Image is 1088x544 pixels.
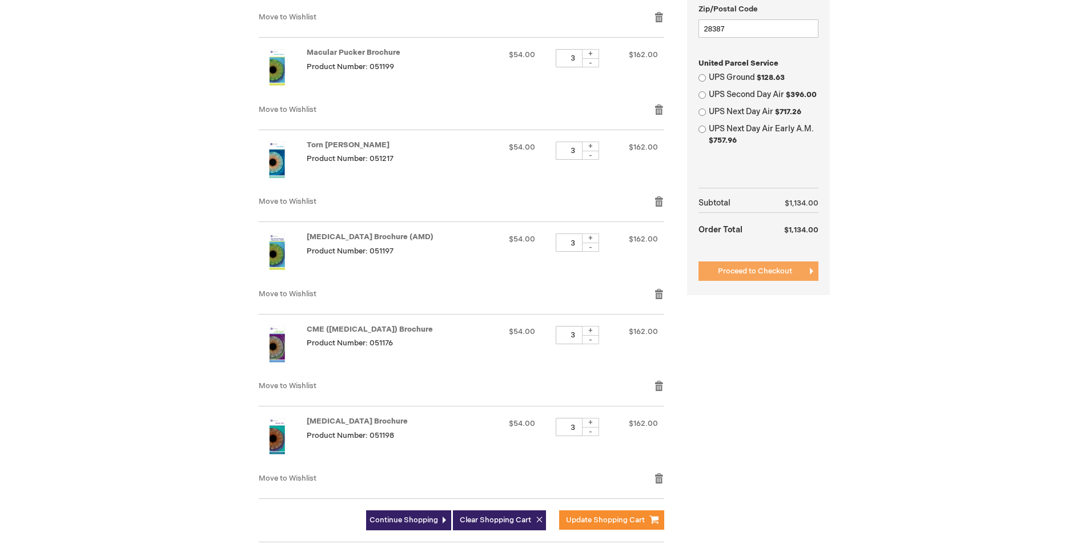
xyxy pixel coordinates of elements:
[566,515,645,525] span: Update Shopping Cart
[460,515,531,525] span: Clear Shopping Cart
[698,219,742,239] strong: Order Total
[629,235,658,244] span: $162.00
[556,142,590,160] input: Qty
[629,327,658,336] span: $162.00
[259,142,295,178] img: Torn Retina Brochure
[307,325,433,334] a: CME ([MEDICAL_DATA]) Brochure
[785,199,818,208] span: $1,134.00
[709,123,818,146] label: UPS Next Day Air Early A.M.
[556,233,590,252] input: Qty
[509,327,535,336] span: $54.00
[509,50,535,59] span: $54.00
[259,197,316,206] a: Move to Wishlist
[259,418,295,454] img: Macular Hole Brochure
[307,140,390,150] a: Torn [PERSON_NAME]
[307,62,394,71] span: Product Number: 051199
[582,58,599,67] div: -
[757,73,785,82] span: $128.63
[629,419,658,428] span: $162.00
[259,49,295,86] img: Macular Pucker Brochure
[559,510,664,530] button: Update Shopping Cart
[709,72,818,83] label: UPS Ground
[259,49,307,92] a: Macular Pucker Brochure
[307,417,408,426] a: [MEDICAL_DATA] Brochure
[509,419,535,428] span: $54.00
[629,50,658,59] span: $162.00
[775,107,801,116] span: $717.26
[307,431,394,440] span: Product Number: 051198
[307,232,433,241] a: [MEDICAL_DATA] Brochure (AMD)
[307,48,400,57] a: Macular Pucker Brochure
[582,49,599,59] div: +
[307,339,393,348] span: Product Number: 051176
[582,326,599,336] div: +
[582,233,599,243] div: +
[786,90,817,99] span: $396.00
[509,235,535,244] span: $54.00
[582,142,599,151] div: +
[709,136,737,145] span: $757.96
[709,106,818,118] label: UPS Next Day Air
[259,474,316,483] a: Move to Wishlist
[259,233,295,270] img: Age-Related Macular Degeneration Brochure (AMD)
[582,151,599,160] div: -
[453,510,546,530] button: Clear Shopping Cart
[698,59,778,68] span: United Parcel Service
[698,194,764,213] th: Subtotal
[259,326,295,362] img: CME (Cystoid Macular Edema) Brochure
[259,326,307,369] a: CME (Cystoid Macular Edema) Brochure
[259,142,307,185] a: Torn Retina Brochure
[307,247,394,256] span: Product Number: 051197
[509,143,535,152] span: $54.00
[698,261,818,281] button: Proceed to Checkout
[582,427,599,436] div: -
[307,154,394,163] span: Product Number: 051217
[259,418,307,461] a: Macular Hole Brochure
[582,243,599,252] div: -
[366,510,451,530] a: Continue Shopping
[582,335,599,344] div: -
[259,13,316,22] a: Move to Wishlist
[556,418,590,436] input: Qty
[556,326,590,344] input: Qty
[259,105,316,114] a: Move to Wishlist
[556,49,590,67] input: Qty
[698,5,758,14] span: Zip/Postal Code
[718,267,792,276] span: Proceed to Checkout
[629,143,658,152] span: $162.00
[709,89,818,100] label: UPS Second Day Air
[259,381,316,390] a: Move to Wishlist
[370,515,438,525] span: Continue Shopping
[582,418,599,428] div: +
[784,225,818,235] span: $1,134.00
[259,233,307,277] a: Age-Related Macular Degeneration Brochure (AMD)
[259,289,316,299] a: Move to Wishlist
